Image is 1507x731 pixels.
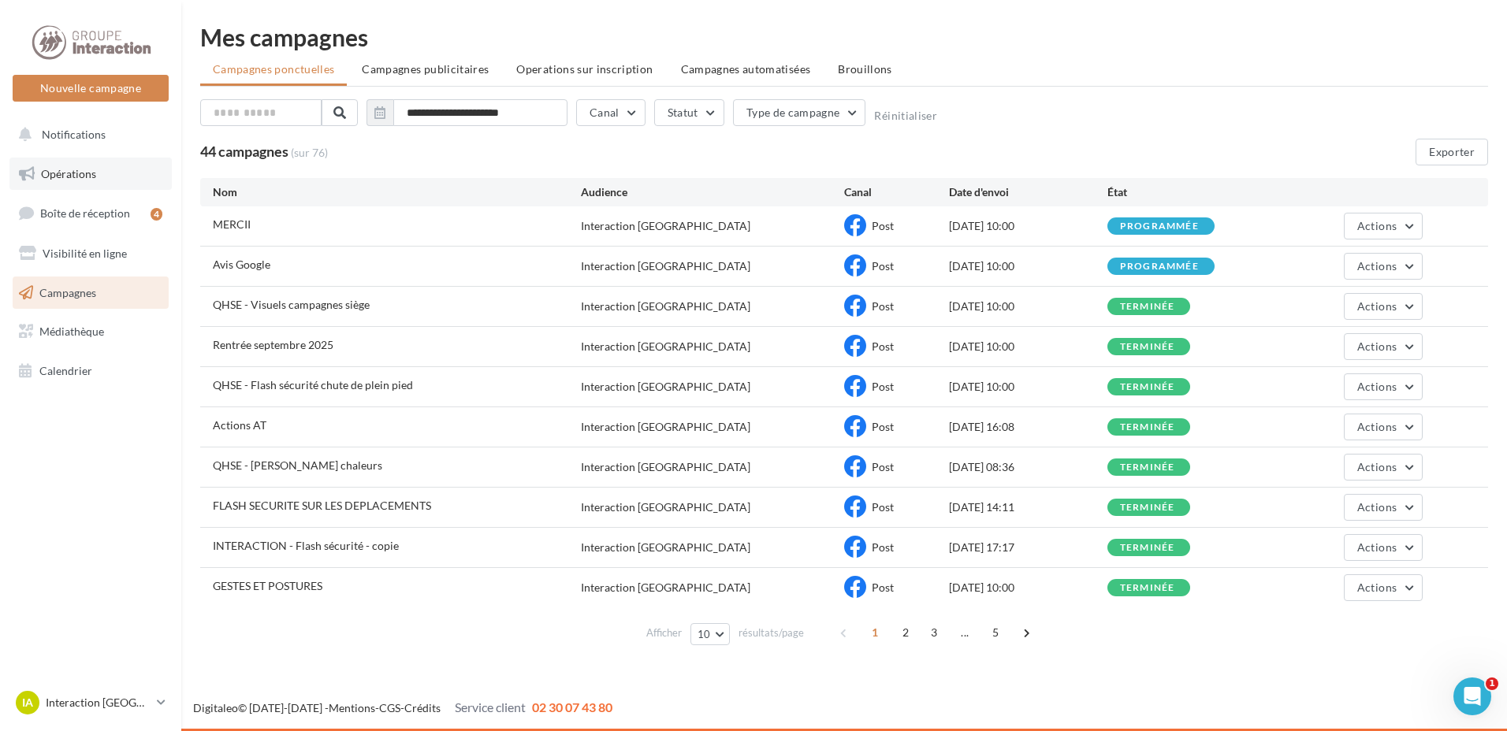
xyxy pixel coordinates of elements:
[1357,340,1397,353] span: Actions
[200,143,288,160] span: 44 campagnes
[646,625,682,640] span: Afficher
[532,699,612,714] span: 02 30 07 43 80
[1344,534,1423,561] button: Actions
[1357,581,1397,594] span: Actions
[654,99,724,126] button: Statut
[1344,454,1423,481] button: Actions
[1120,543,1175,553] div: terminée
[921,620,947,645] span: 3
[949,419,1107,435] div: [DATE] 16:08
[581,218,750,234] div: Interaction [GEOGRAPHIC_DATA]
[949,258,1107,274] div: [DATE] 10:00
[13,688,169,718] a: IA Interaction [GEOGRAPHIC_DATA]
[949,459,1107,475] div: [DATE] 08:36
[1344,213,1423,239] button: Actions
[581,258,750,274] div: Interaction [GEOGRAPHIC_DATA]
[213,458,382,472] span: QHSE - Fortes chaleurs
[213,579,322,592] span: GESTES ET POSTURES
[291,145,328,161] span: (sur 76)
[9,354,172,388] a: Calendrier
[949,580,1107,596] div: [DATE] 10:00
[581,540,750,555] div: Interaction [GEOGRAPHIC_DATA]
[193,701,612,714] span: © [DATE]-[DATE] - - -
[1357,259,1397,273] span: Actions
[1107,184,1265,200] div: État
[872,540,894,554] span: Post
[9,237,172,270] a: Visibilité en ligne
[379,701,400,714] a: CGS
[862,620,887,645] span: 1
[1344,494,1423,521] button: Actions
[213,499,431,512] span: FLASH SECURITE SUR LES DEPLACEMENTS
[39,364,92,377] span: Calendrier
[39,285,96,299] span: Campagnes
[9,315,172,348] a: Médiathèque
[40,206,130,220] span: Boîte de réception
[213,217,251,231] span: MERCII
[581,499,750,515] div: Interaction [GEOGRAPHIC_DATA]
[874,109,937,122] button: Réinitialiser
[9,158,172,191] a: Opérations
[1344,293,1423,320] button: Actions
[1120,583,1175,593] div: terminée
[1416,139,1488,165] button: Exporter
[872,259,894,273] span: Post
[949,218,1107,234] div: [DATE] 10:00
[1486,677,1498,690] span: 1
[404,701,441,714] a: Crédits
[46,695,151,711] p: Interaction [GEOGRAPHIC_DATA]
[1357,460,1397,473] span: Actions
[22,695,33,711] span: IA
[9,276,172,310] a: Campagnes
[455,699,526,714] span: Service client
[872,500,894,514] span: Post
[9,196,172,230] a: Boîte de réception4
[1357,299,1397,313] span: Actions
[949,299,1107,314] div: [DATE] 10:00
[1120,342,1175,352] div: terminée
[581,580,750,596] div: Interaction [GEOGRAPHIC_DATA]
[872,460,894,473] span: Post
[952,620,977,645] span: ...
[893,620,918,645] span: 2
[1357,380,1397,393] span: Actions
[213,298,370,311] span: QHSE - Visuels campagnes siège
[690,623,731,645] button: 10
[733,99,866,126] button: Type de campagne
[151,208,162,221] div: 4
[872,420,894,433] span: Post
[1120,382,1175,392] div: terminée
[1357,420,1397,433] span: Actions
[1453,677,1491,715] iframe: Intercom live chat
[213,258,270,271] span: Avis Google
[213,184,581,200] div: Nom
[43,247,127,260] span: Visibilité en ligne
[949,379,1107,395] div: [DATE] 10:00
[1344,574,1423,601] button: Actions
[872,299,894,313] span: Post
[581,339,750,354] div: Interaction [GEOGRAPHIC_DATA]
[844,184,949,200] div: Canal
[1120,503,1175,513] div: terminée
[1344,414,1423,440] button: Actions
[872,380,894,393] span: Post
[1120,462,1175,473] div: terminée
[1357,540,1397,554] span: Actions
[1344,373,1423,400] button: Actions
[1357,219,1397,232] span: Actions
[838,62,892,76] span: Brouillons
[39,325,104,338] span: Médiathèque
[698,628,711,640] span: 10
[213,539,399,552] span: INTERACTION - Flash sécurité - copie
[200,25,1488,49] div: Mes campagnes
[1120,221,1199,232] div: programmée
[42,128,106,141] span: Notifications
[681,62,811,76] span: Campagnes automatisées
[1344,333,1423,360] button: Actions
[41,167,96,180] span: Opérations
[1120,302,1175,312] div: terminée
[576,99,646,126] button: Canal
[581,299,750,314] div: Interaction [GEOGRAPHIC_DATA]
[949,499,1107,515] div: [DATE] 14:11
[1120,262,1199,272] div: programmée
